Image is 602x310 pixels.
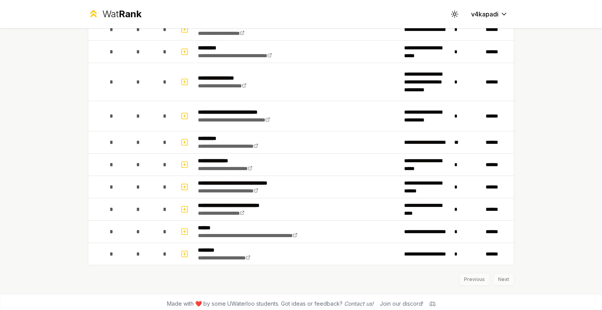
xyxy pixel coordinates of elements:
a: WatRank [88,8,141,20]
button: v4kapadi [465,7,514,21]
span: Made with ❤️ by some UWaterloo students. Got ideas or feedback? [167,300,374,308]
a: Contact us! [344,300,374,307]
span: Rank [119,8,141,20]
span: v4kapadi [471,9,499,19]
div: Wat [102,8,141,20]
div: Join our discord! [380,300,423,308]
